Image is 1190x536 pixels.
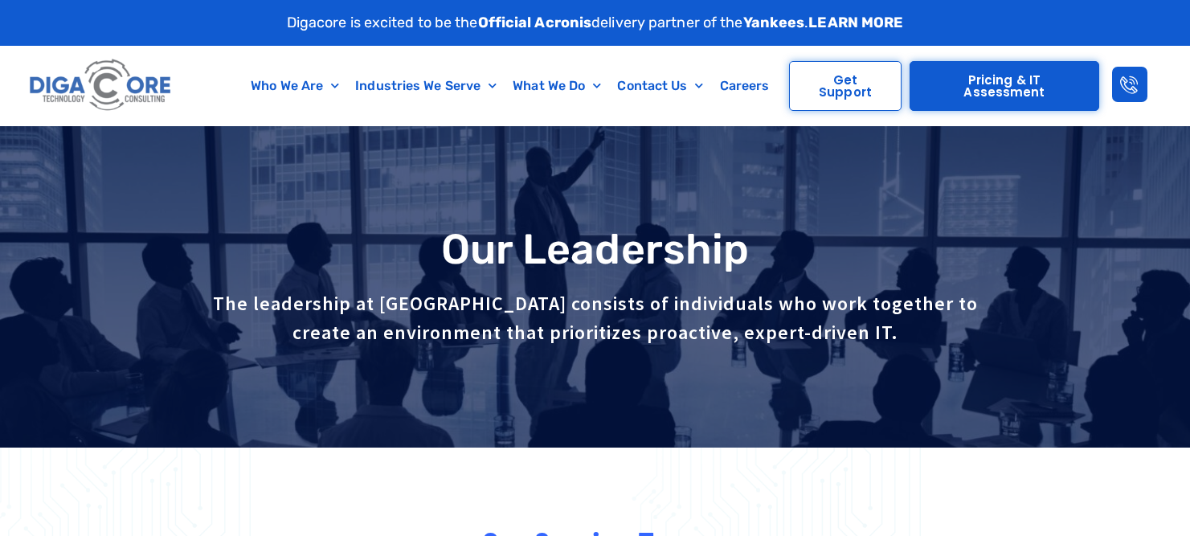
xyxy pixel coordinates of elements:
a: Contact Us [609,68,711,104]
a: What We Do [505,68,609,104]
p: The leadership at [GEOGRAPHIC_DATA] consists of individuals who work together to create an enviro... [210,289,981,347]
p: Digacore is excited to be the delivery partner of the . [287,12,904,34]
strong: Yankees [743,14,805,31]
a: Get Support [789,61,902,111]
a: Pricing & IT Assessment [910,61,1098,111]
h1: Our Leadership [81,227,1110,272]
img: Digacore logo 1 [26,54,176,117]
a: Who We Are [243,68,347,104]
span: Pricing & IT Assessment [926,74,1082,98]
strong: Official Acronis [478,14,592,31]
a: Careers [712,68,778,104]
a: Industries We Serve [347,68,505,104]
span: Get Support [806,74,885,98]
a: LEARN MORE [808,14,903,31]
nav: Menu [239,68,781,104]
